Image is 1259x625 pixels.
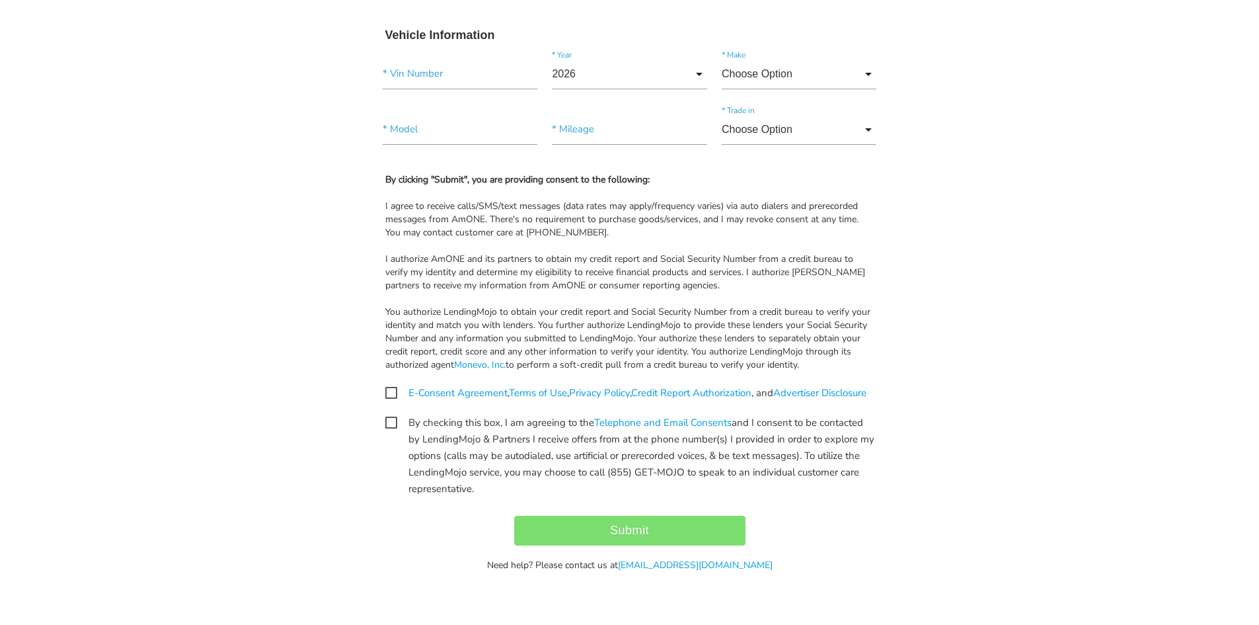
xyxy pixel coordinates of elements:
[454,358,506,371] a: Monevo, Inc.
[385,415,874,431] span: By checking this box, I am agreeing to the and I consent to be contacted by LendingMojo & Partner...
[385,385,866,401] span: , , , , and
[408,386,508,399] a: E-Consent Agreement
[631,386,751,399] a: Credit Report Authorization
[569,386,630,399] a: Privacy Policy
[385,173,650,186] b: By clicking "Submit", you are providing consent to the following:
[375,559,884,572] div: Need help? Please contact us at
[594,416,732,429] a: Telephone and Email Consents
[773,386,866,399] a: Advertiser Disclosure
[509,386,567,399] a: Terms of Use
[385,28,874,43] h3: Vehicle Information
[385,253,874,292] div: I authorize AmONE and its partners to obtain my credit report and Social Security Number from a c...
[385,200,874,239] div: I agree to receive calls/SMS/text messages (data rates may apply/frequency varies) via auto diale...
[618,559,773,571] a: [EMAIL_ADDRESS][DOMAIN_NAME]
[385,306,874,372] div: You authorize LendingMojo to obtain your credit report and Social Security Number from a credit b...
